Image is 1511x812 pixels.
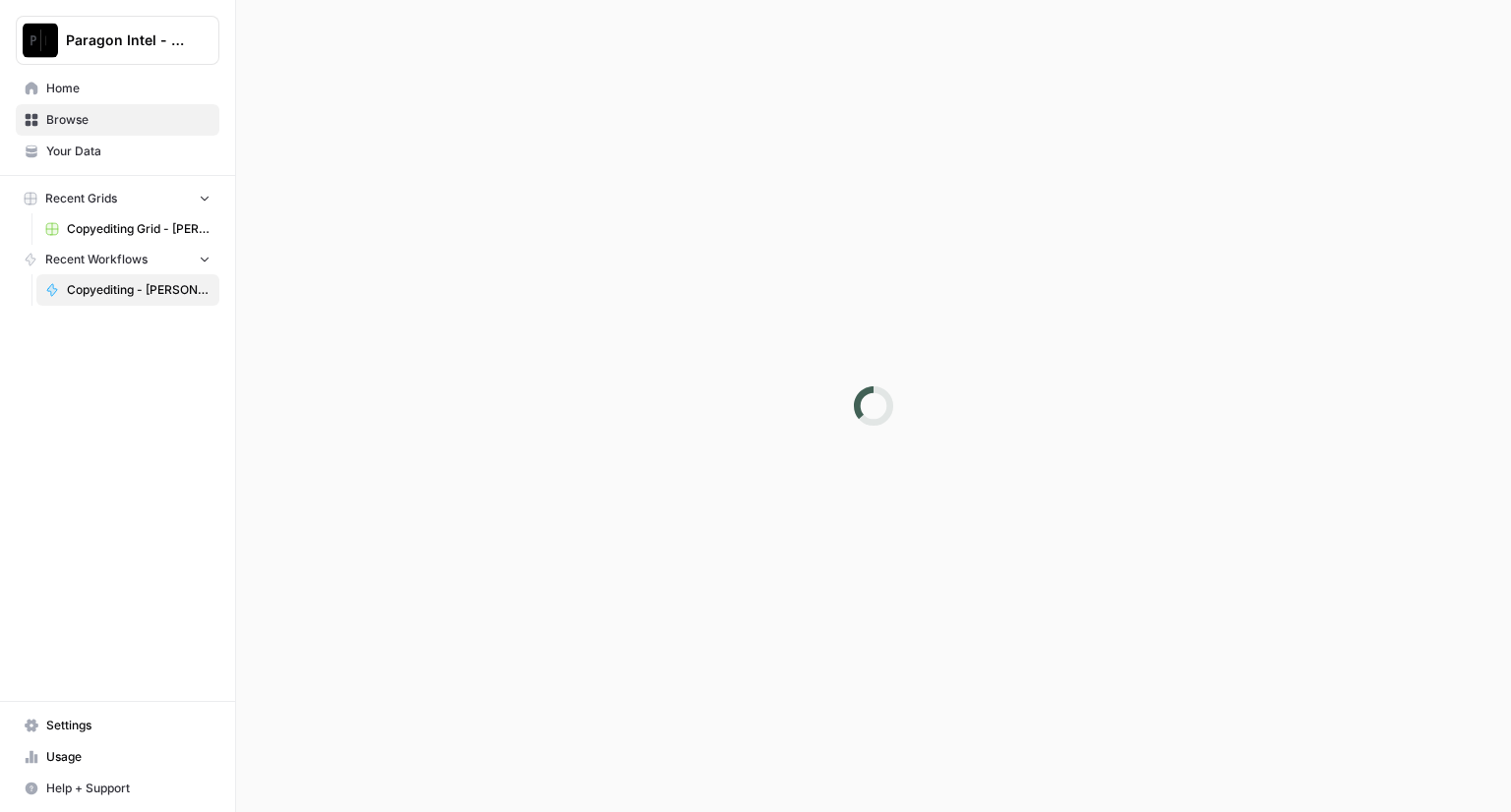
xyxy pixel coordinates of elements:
a: Your Data [16,136,219,167]
button: Recent Grids [16,184,219,213]
span: Recent Grids [45,190,117,207]
a: Copyediting - [PERSON_NAME] [36,274,219,306]
img: Paragon Intel - Copyediting Logo [23,23,58,58]
a: Usage [16,741,219,773]
a: Settings [16,710,219,741]
span: Paragon Intel - Copyediting [66,30,185,50]
span: Copyediting - [PERSON_NAME] [67,281,211,299]
span: Help + Support [46,780,211,797]
a: Copyediting Grid - [PERSON_NAME] [36,213,219,245]
button: Recent Workflows [16,245,219,274]
button: Help + Support [16,773,219,804]
a: Browse [16,104,219,136]
span: Settings [46,717,211,734]
span: Browse [46,111,211,129]
span: Home [46,80,211,97]
a: Home [16,73,219,104]
span: Recent Workflows [45,251,148,268]
span: Usage [46,748,211,766]
span: Your Data [46,143,211,160]
span: Copyediting Grid - [PERSON_NAME] [67,220,211,238]
button: Workspace: Paragon Intel - Copyediting [16,16,219,65]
